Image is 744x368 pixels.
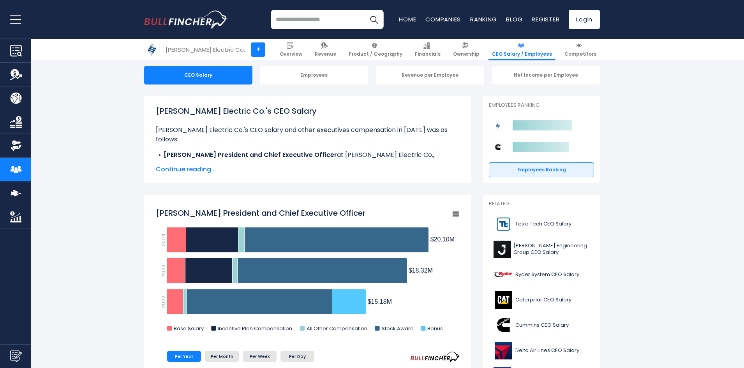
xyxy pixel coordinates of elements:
[315,51,336,57] span: Revenue
[489,162,594,177] a: Employees Ranking
[345,39,406,60] a: Product / Geography
[489,289,594,311] a: Caterpillar CEO Salary
[145,42,159,57] img: EMR logo
[564,51,596,57] span: Competitors
[160,264,167,277] text: 2023
[156,165,460,174] span: Continue reading...
[515,322,569,329] span: Cummins CEO Salary
[488,39,555,60] a: CEO Salary / Employees
[470,15,497,23] a: Ranking
[160,296,167,308] text: 2022
[494,215,513,233] img: TTEK logo
[174,325,204,332] text: Base Salary
[569,10,600,29] a: Login
[494,266,513,283] img: R logo
[218,325,292,332] text: Incentive Plan Compensation
[492,66,600,85] div: Net Income per Employee
[144,11,228,28] img: bullfincher logo
[450,39,483,60] a: Ownership
[10,140,22,151] img: Ownership
[280,51,302,57] span: Overview
[156,208,365,218] tspan: [PERSON_NAME] President and Chief Executive Officer
[243,351,277,362] li: Per Week
[493,121,503,131] img: Emerson Electric Co. competitors logo
[251,42,265,57] a: +
[205,351,239,362] li: Per Month
[144,11,228,28] a: Go to homepage
[156,150,460,169] li: at [PERSON_NAME] Electric Co., received a total compensation of $20.10 M in [DATE].
[427,325,443,332] text: Bonus
[515,297,571,303] span: Caterpillar CEO Salary
[532,15,559,23] a: Register
[493,142,503,152] img: Cummins competitors logo
[409,267,433,274] tspan: $18.32M
[164,150,337,159] b: [PERSON_NAME] President and Chief Executive Officer
[492,51,552,57] span: CEO Salary / Employees
[515,347,579,354] span: Delta Air Lines CEO Salary
[276,39,306,60] a: Overview
[494,241,511,258] img: J logo
[311,39,340,60] a: Revenue
[156,105,460,117] h1: [PERSON_NAME] Electric Co.'s CEO Salary
[399,15,416,23] a: Home
[430,236,455,243] tspan: $20.10M
[506,15,522,23] a: Blog
[368,298,392,305] tspan: $15.18M
[144,66,252,85] div: CEO Salary
[494,317,513,334] img: CMI logo
[415,51,441,57] span: Financials
[489,213,594,235] a: Tetra Tech CEO Salary
[160,234,167,247] text: 2024
[349,51,402,57] span: Product / Geography
[280,351,314,362] li: Per Day
[494,291,513,309] img: CAT logo
[489,315,594,336] a: Cummins CEO Salary
[515,221,571,227] span: Tetra Tech CEO Salary
[453,51,480,57] span: Ownership
[364,10,384,29] button: Search
[513,243,589,256] span: [PERSON_NAME] Engineering Group CEO Salary
[411,39,444,60] a: Financials
[515,271,579,278] span: Ryder System CEO Salary
[166,45,245,54] div: [PERSON_NAME] Electric Co.
[489,239,594,260] a: [PERSON_NAME] Engineering Group CEO Salary
[425,15,461,23] a: Companies
[489,340,594,361] a: Delta Air Lines CEO Salary
[489,264,594,285] a: Ryder System CEO Salary
[156,204,460,340] svg: S. L. Karsanbhai President and Chief Executive Officer
[489,201,594,207] p: Related
[489,102,594,109] p: Employees Ranking
[307,325,367,332] text: All Other Compensation
[561,39,600,60] a: Competitors
[494,342,513,359] img: DAL logo
[167,351,201,362] li: Per Year
[376,66,484,85] div: Revenue per Employee
[260,66,368,85] div: Employees
[156,125,460,144] p: [PERSON_NAME] Electric Co.'s CEO salary and other executives compensation in [DATE] was as follows:
[382,325,414,332] text: Stock Award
